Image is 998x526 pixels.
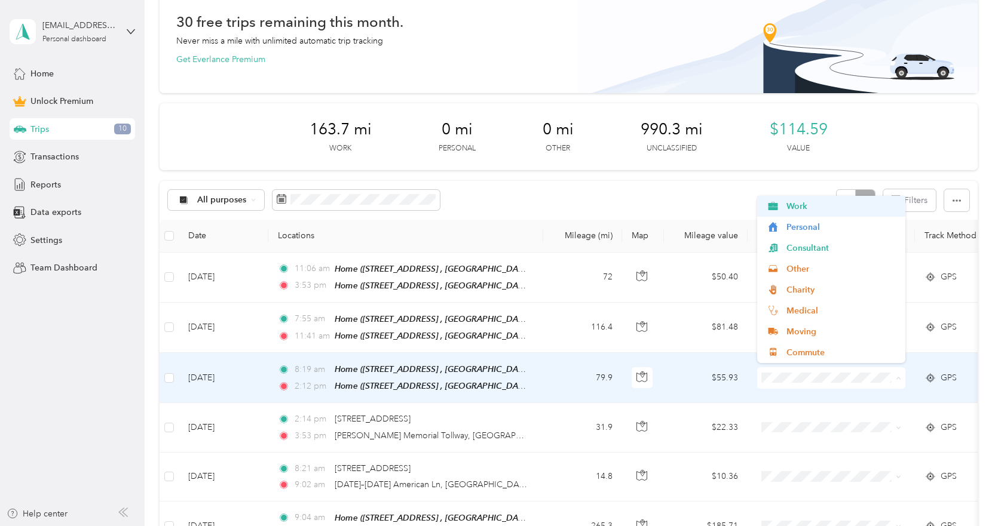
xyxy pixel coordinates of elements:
span: Home ([STREET_ADDRESS] , [GEOGRAPHIC_DATA], [GEOGRAPHIC_DATA]) [335,314,620,324]
span: 11:06 am [295,262,329,275]
td: 79.9 [543,353,622,403]
h1: 30 free trips remaining this month. [176,16,403,28]
span: Consultant [786,242,897,254]
p: Never miss a mile with unlimited automatic trip tracking [176,35,383,47]
span: [STREET_ADDRESS] [335,414,411,424]
span: Medical [786,304,897,317]
span: Home ([STREET_ADDRESS] , [GEOGRAPHIC_DATA], [GEOGRAPHIC_DATA]) [335,331,620,341]
p: Work [329,143,351,154]
td: [DATE] [179,253,268,303]
span: Reports [30,179,61,191]
p: Other [546,143,570,154]
p: Value [787,143,810,154]
span: 3:53 pm [295,279,329,292]
span: [PERSON_NAME] Memorial Tollway, [GEOGRAPHIC_DATA], [GEOGRAPHIC_DATA] [335,430,650,441]
span: 990.3 mi [641,120,703,139]
td: 31.9 [543,403,622,452]
th: Map [622,220,664,253]
span: Charity [786,284,897,296]
td: [DATE] [179,453,268,502]
span: Moving [786,325,897,338]
div: Personal dashboard [42,36,106,43]
span: Team Dashboard [30,262,97,274]
td: $55.93 [664,353,748,403]
span: Home ([STREET_ADDRESS] , [GEOGRAPHIC_DATA], [GEOGRAPHIC_DATA]) [335,364,620,374]
th: Mileage value [664,220,748,253]
span: 9:02 am [295,478,329,491]
span: [STREET_ADDRESS] [335,463,411,473]
span: Data exports [30,206,81,219]
p: Unclassified [647,143,697,154]
span: GPS [941,321,957,334]
span: [DATE]–[DATE] American Ln, [GEOGRAPHIC_DATA], [GEOGRAPHIC_DATA], [GEOGRAPHIC_DATA] [335,479,713,490]
span: GPS [941,270,957,284]
td: $81.48 [664,303,748,353]
span: 9:04 am [295,511,329,524]
span: 0 mi [543,120,574,139]
button: Filters [883,189,936,211]
span: 2:14 pm [295,413,329,426]
td: 72 [543,253,622,303]
span: Personal [786,221,897,233]
th: Mileage (mi) [543,220,622,253]
td: 116.4 [543,303,622,353]
span: GPS [941,421,957,434]
span: Home ([STREET_ADDRESS] , [GEOGRAPHIC_DATA], [GEOGRAPHIC_DATA]) [335,513,620,523]
span: Settings [30,234,62,247]
span: 11:41 am [295,330,329,343]
span: Transactions [30,150,79,163]
button: Get Everlance Premium [176,53,265,66]
span: 8:21 am [295,462,329,475]
td: $50.40 [664,253,748,303]
td: $10.36 [664,453,748,502]
span: GPS [941,371,957,384]
span: 10 [114,124,131,134]
span: Unlock Premium [30,95,93,107]
th: Date [179,220,268,253]
td: 14.8 [543,453,622,502]
span: 3:53 pm [295,429,329,442]
td: $22.33 [664,403,748,452]
td: [DATE] [179,353,268,403]
span: $114.59 [770,120,828,139]
button: Help center [7,507,68,520]
th: Locations [268,220,543,253]
div: [EMAIL_ADDRESS][PERSON_NAME][DOMAIN_NAME] [42,19,117,32]
span: Home [30,67,54,80]
span: Home ([STREET_ADDRESS] , [GEOGRAPHIC_DATA], [GEOGRAPHIC_DATA]) [335,381,620,391]
span: Home ([STREET_ADDRESS] , [GEOGRAPHIC_DATA], [GEOGRAPHIC_DATA]) [335,264,620,274]
span: Commute [786,346,897,359]
span: 8:19 am [295,363,329,376]
span: 163.7 mi [310,120,372,139]
span: Other [786,263,897,275]
span: Home ([STREET_ADDRESS] , [GEOGRAPHIC_DATA], [GEOGRAPHIC_DATA]) [335,281,620,291]
th: Purpose [748,220,915,253]
span: Trips [30,123,49,136]
td: [DATE] [179,403,268,452]
span: 2:12 pm [295,380,329,393]
p: Personal [439,143,476,154]
td: [DATE] [179,303,268,353]
span: 0 mi [442,120,473,139]
span: All purposes [197,196,247,204]
span: Work [786,200,897,213]
iframe: Everlance-gr Chat Button Frame [931,459,998,526]
span: 7:55 am [295,312,329,325]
